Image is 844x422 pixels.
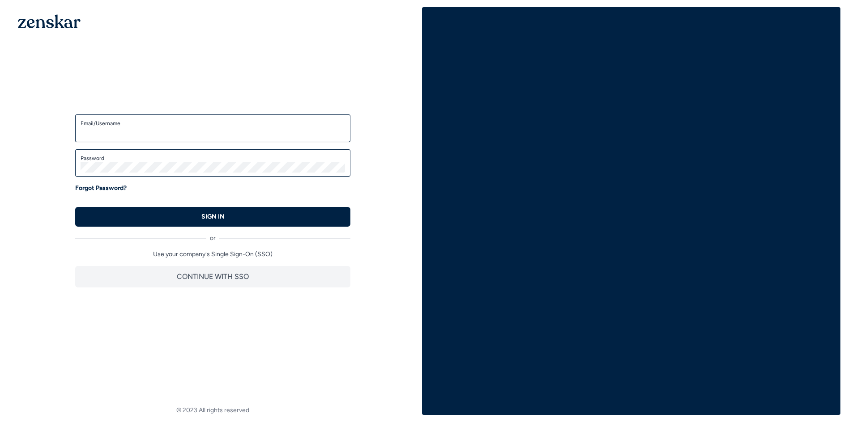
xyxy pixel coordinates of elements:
[75,227,350,243] div: or
[75,266,350,287] button: CONTINUE WITH SSO
[75,250,350,259] p: Use your company's Single Sign-On (SSO)
[75,207,350,227] button: SIGN IN
[201,212,225,221] p: SIGN IN
[18,14,81,28] img: 1OGAJ2xQqyY4LXKgY66KYq0eOWRCkrZdAb3gUhuVAqdWPZE9SRJmCz+oDMSn4zDLXe31Ii730ItAGKgCKgCCgCikA4Av8PJUP...
[81,120,345,127] label: Email/Username
[75,184,127,193] a: Forgot Password?
[81,155,345,162] label: Password
[4,406,422,415] footer: © 2023 All rights reserved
